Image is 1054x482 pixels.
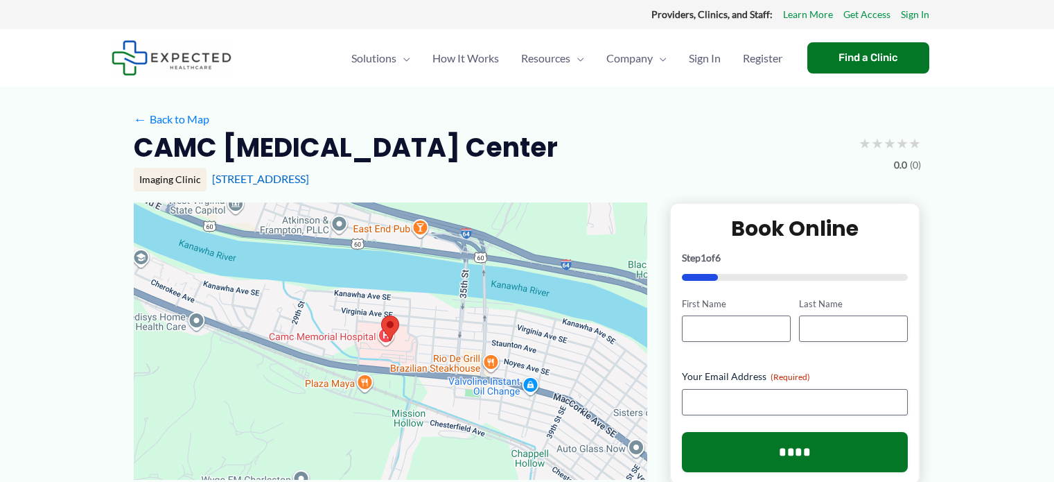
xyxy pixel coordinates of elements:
[340,34,793,83] nav: Primary Site Navigation
[570,34,584,83] span: Menu Toggle
[432,34,499,83] span: How It Works
[112,40,231,76] img: Expected Healthcare Logo - side, dark font, small
[743,34,782,83] span: Register
[521,34,570,83] span: Resources
[715,252,721,264] span: 6
[701,252,706,264] span: 1
[771,372,810,382] span: (Required)
[807,42,929,74] a: Find a Clinic
[510,34,595,83] a: ResourcesMenu Toggle
[606,34,653,83] span: Company
[651,8,773,20] strong: Providers, Clinics, and Staff:
[732,34,793,83] a: Register
[134,112,147,126] span: ←
[901,6,929,24] a: Sign In
[595,34,678,83] a: CompanyMenu Toggle
[134,109,209,130] a: ←Back to Map
[843,6,890,24] a: Get Access
[799,298,908,311] label: Last Name
[682,215,908,242] h2: Book Online
[682,253,908,263] p: Step of
[682,298,791,311] label: First Name
[134,168,207,191] div: Imaging Clinic
[340,34,421,83] a: SolutionsMenu Toggle
[396,34,410,83] span: Menu Toggle
[134,130,558,164] h2: CAMC [MEDICAL_DATA] Center
[212,172,309,185] a: [STREET_ADDRESS]
[884,130,896,156] span: ★
[351,34,396,83] span: Solutions
[421,34,510,83] a: How It Works
[859,130,871,156] span: ★
[678,34,732,83] a: Sign In
[908,130,921,156] span: ★
[783,6,833,24] a: Learn More
[682,370,908,384] label: Your Email Address
[871,130,884,156] span: ★
[894,156,907,174] span: 0.0
[689,34,721,83] span: Sign In
[653,34,667,83] span: Menu Toggle
[910,156,921,174] span: (0)
[896,130,908,156] span: ★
